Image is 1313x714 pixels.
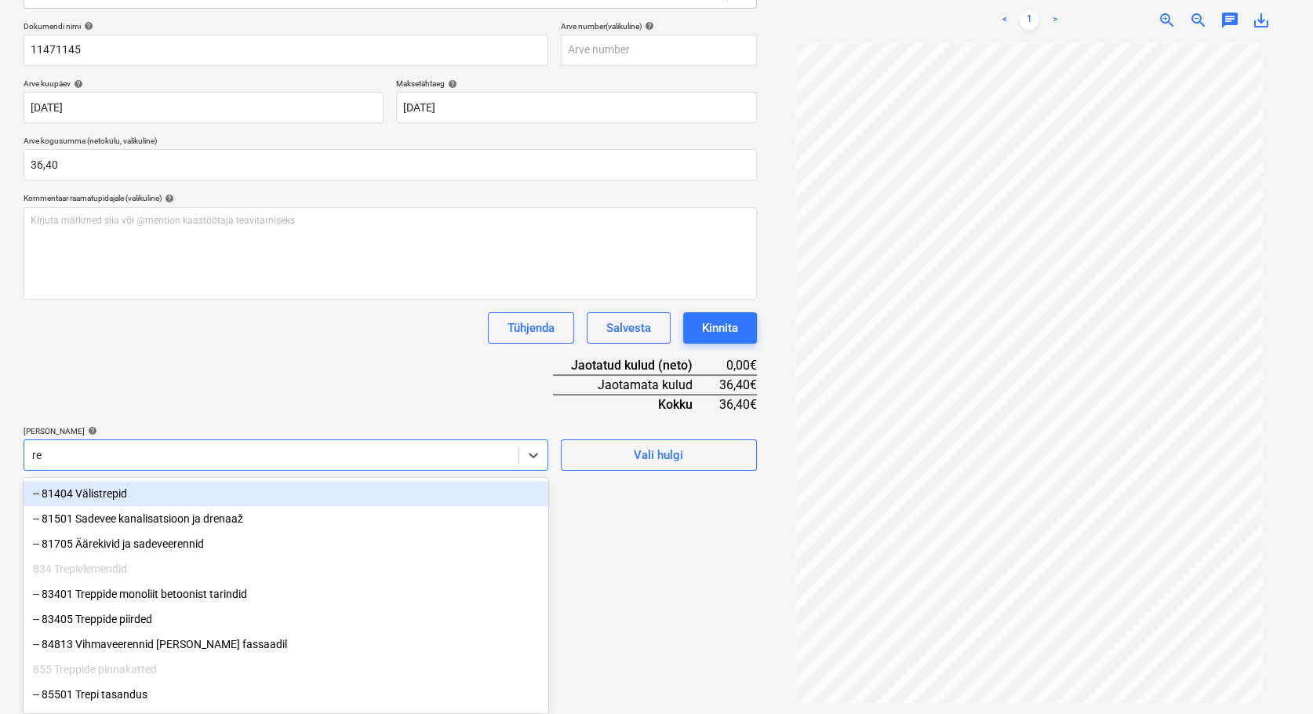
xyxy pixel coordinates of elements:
[396,92,756,123] input: Tähtaega pole määratud
[24,149,757,180] input: Arve kogusumma (netokulu, valikuline)
[702,318,738,338] div: Kinnita
[718,375,757,395] div: 36,40€
[24,556,548,581] div: 834 Trepielemendid
[71,79,83,89] span: help
[24,426,548,436] div: [PERSON_NAME]
[24,92,384,123] input: Arve kuupäeva pole määratud.
[24,136,757,149] p: Arve kogusumma (netokulu, valikuline)
[553,356,718,375] div: Jaotatud kulud (neto)
[718,395,757,413] div: 36,40€
[642,21,654,31] span: help
[24,531,548,556] div: -- 81705 Äärekivid ja sadeveerennid
[24,21,548,31] div: Dokumendi nimi
[24,632,548,657] div: -- 84813 Vihmaveerennid ja torud fassaadil
[396,78,756,89] div: Maksetähtaeg
[553,395,718,413] div: Kokku
[24,78,384,89] div: Arve kuupäev
[445,79,457,89] span: help
[24,35,548,66] input: Dokumendi nimi
[718,356,757,375] div: 0,00€
[561,21,757,31] div: Arve number (valikuline)
[85,426,97,435] span: help
[561,439,757,471] button: Vali hulgi
[606,318,651,338] div: Salvesta
[1235,639,1313,714] iframe: Chat Widget
[553,375,718,395] div: Jaotamata kulud
[24,657,548,682] div: 855 Treppide pinnakatted
[162,194,174,203] span: help
[24,607,548,632] div: -- 83405 Treppide piirded
[587,312,671,344] button: Salvesta
[81,21,93,31] span: help
[488,312,574,344] button: Tühjenda
[24,581,548,607] div: -- 83401 Treppide monoliit betoonist tarindid
[24,481,548,506] div: -- 81404 Välistrepid
[634,445,683,465] div: Vali hulgi
[24,632,548,657] div: -- 84813 Vihmaveerennid [PERSON_NAME] fassaadil
[507,318,555,338] div: Tühjenda
[24,506,548,531] div: -- 81501 Sadevee kanalisatsioon ja drenaaž
[683,312,757,344] button: Kinnita
[561,35,757,66] input: Arve number
[24,193,757,203] div: Kommentaar raamatupidajale (valikuline)
[24,682,548,707] div: -- 85501 Trepi tasandus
